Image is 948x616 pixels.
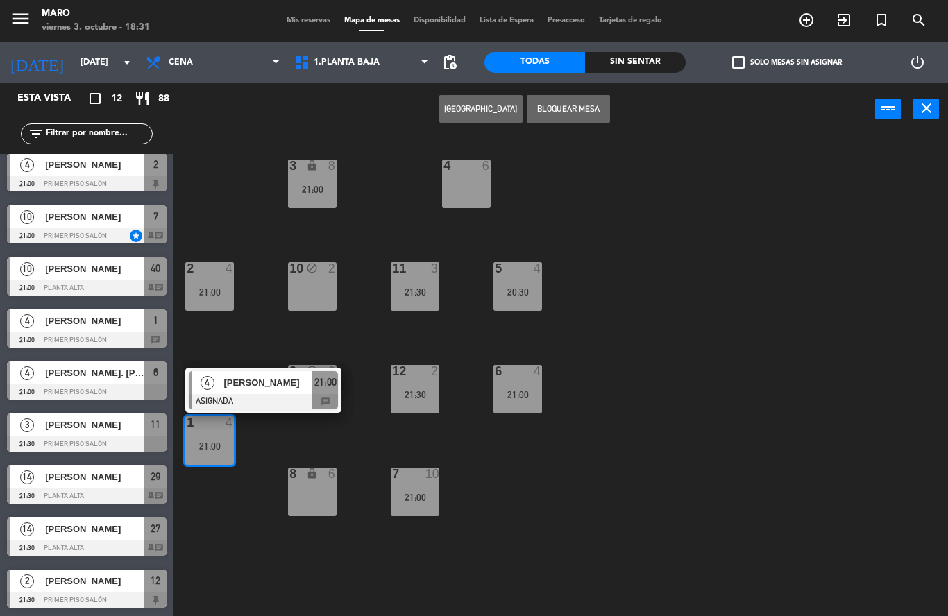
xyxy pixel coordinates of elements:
[918,100,935,117] i: close
[45,470,144,484] span: [PERSON_NAME]
[153,208,158,225] span: 7
[151,468,160,485] span: 29
[732,56,745,69] span: check_box_outline_blank
[45,314,144,328] span: [PERSON_NAME]
[909,54,926,71] i: power_settings_new
[20,418,34,432] span: 3
[151,416,160,433] span: 11
[788,8,825,32] span: RESERVAR MESA
[585,52,686,73] div: Sin sentar
[153,364,158,381] span: 6
[392,262,393,275] div: 11
[7,90,100,107] div: Esta vista
[289,262,290,275] div: 10
[169,58,193,67] span: Cena
[328,365,337,377] div: 2
[527,95,610,123] button: Bloquear Mesa
[425,468,439,480] div: 10
[87,90,103,107] i: crop_square
[226,262,234,275] div: 4
[20,314,34,328] span: 4
[119,54,135,71] i: arrow_drop_down
[44,126,152,142] input: Filtrar por nombre...
[226,416,234,429] div: 4
[880,100,897,117] i: power_input
[391,287,439,297] div: 21:30
[873,12,890,28] i: turned_in_not
[391,493,439,502] div: 21:00
[392,468,393,480] div: 7
[407,17,473,24] span: Disponibilidad
[875,99,901,119] button: power_input
[863,8,900,32] span: Reserva especial
[201,376,214,390] span: 4
[153,312,158,329] span: 1
[798,12,815,28] i: add_circle_outline
[185,441,234,451] div: 21:00
[482,160,491,172] div: 6
[134,90,151,107] i: restaurant
[288,185,337,194] div: 21:00
[289,468,290,480] div: 8
[431,262,439,275] div: 3
[306,365,318,377] i: block
[185,287,234,297] div: 21:00
[913,99,939,119] button: close
[45,418,144,432] span: [PERSON_NAME]
[10,8,31,34] button: menu
[473,17,541,24] span: Lista de Espera
[289,160,290,172] div: 3
[153,156,158,173] span: 2
[443,160,444,172] div: 4
[825,8,863,32] span: WALK IN
[431,365,439,377] div: 2
[484,52,585,73] div: Todas
[328,160,337,172] div: 8
[20,522,34,536] span: 14
[306,160,318,171] i: lock
[534,365,542,377] div: 4
[836,12,852,28] i: exit_to_app
[541,17,592,24] span: Pre-acceso
[151,260,160,277] span: 40
[45,157,144,172] span: [PERSON_NAME]
[45,522,144,536] span: [PERSON_NAME]
[439,95,523,123] button: [GEOGRAPHIC_DATA]
[20,574,34,588] span: 2
[493,287,542,297] div: 20:30
[900,8,938,32] span: BUSCAR
[441,54,458,71] span: pending_actions
[223,375,312,390] span: [PERSON_NAME]
[592,17,669,24] span: Tarjetas de regalo
[314,58,380,67] span: 1.Planta baja
[289,365,290,377] div: 9
[151,572,160,589] span: 12
[911,12,927,28] i: search
[534,262,542,275] div: 4
[493,390,542,400] div: 21:00
[732,56,842,69] label: Solo mesas sin asignar
[392,365,393,377] div: 12
[20,366,34,380] span: 4
[20,210,34,224] span: 10
[20,158,34,172] span: 4
[314,374,337,391] span: 21:00
[151,520,160,537] span: 27
[45,209,144,224] span: [PERSON_NAME]
[42,21,150,35] div: viernes 3. octubre - 18:31
[328,262,337,275] div: 2
[42,7,150,21] div: Maro
[45,262,144,276] span: [PERSON_NAME]
[158,91,169,107] span: 88
[111,91,122,107] span: 12
[328,468,337,480] div: 6
[391,390,439,400] div: 21:30
[28,126,44,142] i: filter_list
[337,17,407,24] span: Mapa de mesas
[20,262,34,276] span: 10
[20,470,34,484] span: 14
[280,17,337,24] span: Mis reservas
